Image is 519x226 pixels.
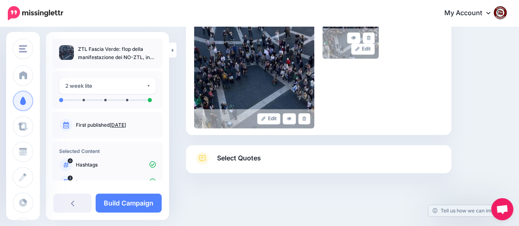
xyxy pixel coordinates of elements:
[68,176,73,180] span: 2
[76,161,156,169] p: Hashtags
[65,81,146,91] div: 2 week lite
[68,158,73,163] span: 0
[19,45,27,53] img: menu.png
[428,205,509,216] a: Tell us how we can improve
[59,78,156,94] button: 2 week lite
[59,148,156,154] h4: Selected Content
[194,152,443,173] a: Select Quotes
[110,122,126,128] a: [DATE]
[76,178,156,186] p: Images
[59,45,74,60] img: e1ea7bffde97c29413808a893269791d_thumb.jpg
[8,6,63,20] img: Missinglettr
[491,198,513,220] div: Aprire la chat
[76,121,156,129] p: First published
[257,113,281,124] a: Edit
[78,45,156,62] p: ZTL Fascia Verde: flop della manifestazione dei NO-ZTL, in [GEOGRAPHIC_DATA] meno di un centinaio...
[217,153,261,164] span: Select Quotes
[351,43,375,55] a: Edit
[436,3,507,23] a: My Account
